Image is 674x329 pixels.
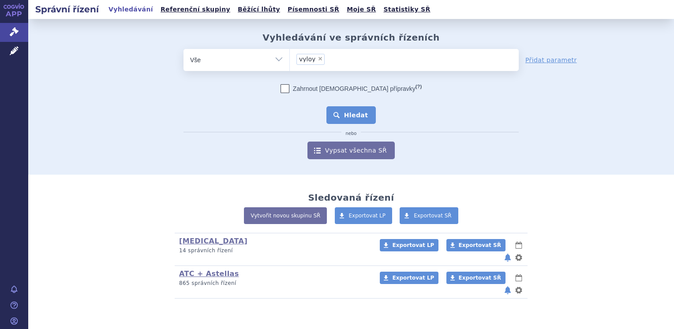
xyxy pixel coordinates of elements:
span: Exportovat SŘ [459,242,501,248]
a: Exportovat SŘ [446,272,505,284]
h2: Sledovaná řízení [308,192,394,203]
a: Vytvořit novou skupinu SŘ [244,207,327,224]
button: nastavení [514,285,523,295]
span: Exportovat SŘ [459,275,501,281]
h2: Správní řízení [28,3,106,15]
a: Vyhledávání [106,4,156,15]
a: Exportovat LP [380,272,438,284]
span: Exportovat LP [392,242,434,248]
p: 865 správních řízení [179,280,368,287]
span: vyloy [299,56,315,62]
span: Exportovat LP [349,213,386,219]
a: Statistiky SŘ [381,4,433,15]
button: nastavení [514,252,523,263]
a: Běžící lhůty [235,4,283,15]
button: lhůty [514,240,523,250]
a: Exportovat LP [380,239,438,251]
a: Referenční skupiny [158,4,233,15]
button: notifikace [503,252,512,263]
a: ATC + Astellas [179,269,239,278]
p: 14 správních řízení [179,247,368,254]
a: [MEDICAL_DATA] [179,237,247,245]
abbr: (?) [416,84,422,90]
a: Přidat parametr [525,56,577,64]
span: Exportovat SŘ [414,213,452,219]
a: Exportovat SŘ [400,207,458,224]
a: Exportovat LP [335,207,393,224]
a: Písemnosti SŘ [285,4,342,15]
span: Exportovat LP [392,275,434,281]
label: Zahrnout [DEMOGRAPHIC_DATA] přípravky [281,84,422,93]
h2: Vyhledávání ve správních řízeních [262,32,440,43]
a: Moje SŘ [344,4,378,15]
a: Exportovat SŘ [446,239,505,251]
a: Vypsat všechna SŘ [307,142,395,159]
button: notifikace [503,285,512,295]
button: Hledat [326,106,376,124]
i: nebo [341,131,361,136]
span: × [318,56,323,61]
input: vyloy [327,53,355,64]
button: lhůty [514,273,523,283]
